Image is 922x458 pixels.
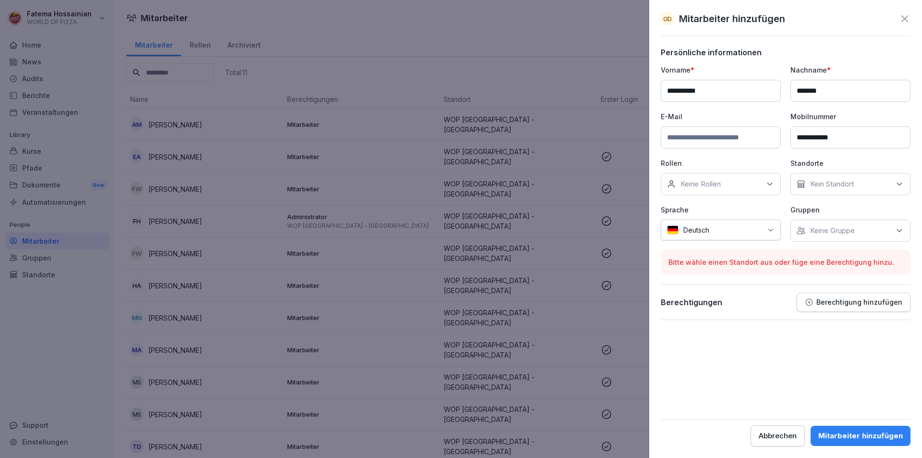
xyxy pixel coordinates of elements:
p: Rollen [661,158,781,168]
div: Abbrechen [759,431,797,441]
p: Mobilnummer [790,111,910,122]
p: Gruppen [790,205,910,215]
div: Mitarbeiter hinzufügen [818,431,903,441]
div: GD [661,12,674,25]
p: Keine Rollen [680,179,721,189]
p: Mitarbeiter hinzufügen [679,12,785,26]
button: Mitarbeiter hinzufügen [811,426,910,446]
button: Berechtigung hinzufügen [797,293,910,312]
button: Abbrechen [751,425,805,446]
p: Bitte wähle einen Standort aus oder füge eine Berechtigung hinzu. [668,257,903,267]
p: Sprache [661,205,781,215]
div: Deutsch [661,220,781,240]
p: Keine Gruppe [810,226,855,235]
p: Vorname [661,65,781,75]
p: E-Mail [661,111,781,122]
p: Kein Standort [810,179,854,189]
p: Standorte [790,158,910,168]
img: de.svg [667,225,679,235]
p: Nachname [790,65,910,75]
p: Berechtigung hinzufügen [816,298,902,306]
p: Berechtigungen [661,297,722,307]
p: Persönliche informationen [661,48,910,57]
